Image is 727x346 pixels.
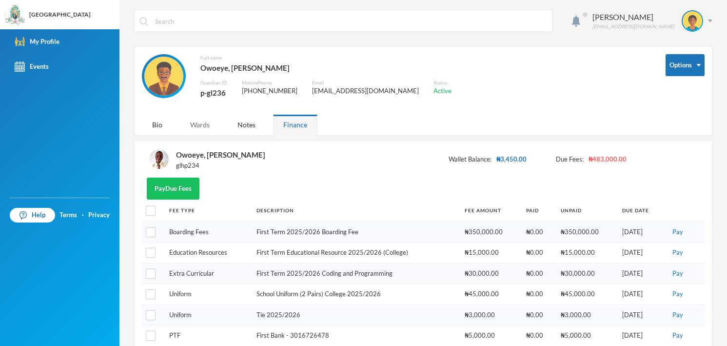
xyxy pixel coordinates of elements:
div: [EMAIL_ADDRESS][DOMAIN_NAME] [312,86,419,96]
td: ₦0.00 [521,243,556,264]
th: Fee Type [164,200,252,222]
div: Owoeye, [PERSON_NAME] [200,61,452,74]
div: Active [433,86,452,96]
td: ₦15,000.00 [556,243,617,264]
th: Unpaid [556,200,617,222]
div: Events [15,61,49,72]
div: My Profile [15,37,59,47]
button: Pay [669,310,686,321]
td: [DATE] [617,284,665,305]
td: Uniform [164,305,252,326]
button: PayDue Fees [147,178,199,200]
td: Education Resources [164,243,252,264]
button: Pay [669,268,686,279]
div: Bio [142,114,173,135]
div: [GEOGRAPHIC_DATA] [29,10,91,19]
div: [PERSON_NAME] [592,11,674,23]
td: ₦0.00 [521,222,556,243]
td: [DATE] [617,263,665,284]
a: Privacy [88,210,110,220]
td: ₦30,000.00 [556,263,617,284]
td: [DATE] [617,222,665,243]
a: Terms [59,210,77,220]
button: Options [666,54,705,76]
span: ₦483,000.00 [589,155,627,164]
button: Pay [669,227,686,238]
td: Uniform [164,284,252,305]
div: [PHONE_NUMBER] [242,86,297,96]
td: ₦0.00 [521,263,556,284]
div: Mobile Phone [242,79,297,86]
td: ₦350,000.00 [460,222,521,243]
div: Notes [227,114,266,135]
td: ₦45,000.00 [556,284,617,305]
td: First Term 2025/2026 Boarding Fee [252,222,459,243]
div: Finance [273,114,317,135]
td: ₦45,000.00 [460,284,521,305]
div: Email [312,79,419,86]
td: School Uniform (2 Pairs) College 2025/2026 [252,284,459,305]
th: Paid [521,200,556,222]
div: · [82,210,84,220]
td: ₦15,000.00 [460,243,521,264]
button: Pay [669,330,686,341]
div: Status [433,79,452,86]
span: Due Fees: [556,155,584,164]
td: ₦0.00 [521,305,556,326]
td: ₦0.00 [521,284,556,305]
th: Due Date [617,200,665,222]
td: [DATE] [617,305,665,326]
td: First Term 2025/2026 Coding and Programming [252,263,459,284]
div: Wards [180,114,220,135]
th: Description [252,200,459,222]
td: Boarding Fees [164,222,252,243]
div: p-gl236 [200,86,227,99]
div: Full name [200,54,452,61]
span: ₦3,450.00 [496,155,527,164]
td: [DATE] [617,243,665,264]
button: Pay [669,247,686,258]
div: glhp234 [176,161,265,171]
img: search [139,17,148,26]
td: Extra Curricular [164,263,252,284]
td: ₦3,000.00 [460,305,521,326]
img: logo [5,5,25,25]
div: Guardian ID [200,79,227,86]
img: STUDENT [149,149,169,169]
td: First Term Educational Resource 2025/2026 (College) [252,243,459,264]
td: Tie 2025/2026 [252,305,459,326]
div: Owoeye, [PERSON_NAME] [176,148,265,161]
button: Pay [669,289,686,300]
span: Wallet Balance: [449,155,491,164]
a: Help [10,208,55,223]
td: ₦3,000.00 [556,305,617,326]
td: ₦350,000.00 [556,222,617,243]
input: Search [154,10,547,32]
td: ₦30,000.00 [460,263,521,284]
th: Fee Amount [460,200,521,222]
img: GUARDIAN [144,57,183,96]
div: [EMAIL_ADDRESS][DOMAIN_NAME] [592,23,674,30]
img: STUDENT [683,11,702,31]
